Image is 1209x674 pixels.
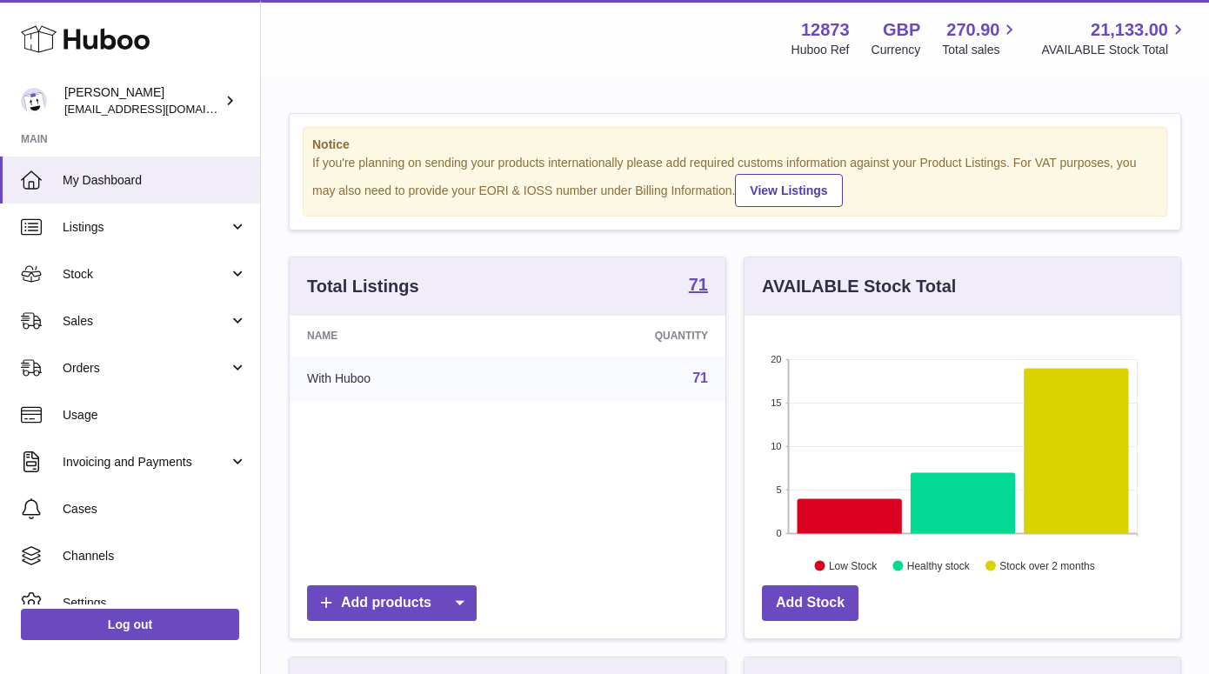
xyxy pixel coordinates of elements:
a: Add products [307,585,477,621]
span: 270.90 [946,18,999,42]
span: My Dashboard [63,172,247,189]
th: Quantity [519,316,725,356]
strong: GBP [883,18,920,42]
span: AVAILABLE Stock Total [1041,42,1188,58]
span: Orders [63,360,229,377]
a: View Listings [735,174,842,207]
span: Settings [63,595,247,611]
strong: Notice [312,137,1158,153]
span: Cases [63,501,247,517]
div: [PERSON_NAME] [64,84,221,117]
span: Sales [63,313,229,330]
text: 5 [776,484,781,495]
strong: 71 [689,276,708,293]
a: Add Stock [762,585,858,621]
span: Stock [63,266,229,283]
span: Listings [63,219,229,236]
div: If you're planning on sending your products internationally please add required customs informati... [312,155,1158,207]
span: Channels [63,548,247,564]
text: Stock over 2 months [999,559,1094,571]
h3: Total Listings [307,275,419,298]
text: 20 [771,354,781,364]
text: 15 [771,397,781,408]
text: 10 [771,441,781,451]
a: 71 [689,276,708,297]
img: tikhon.oleinikov@sleepandglow.com [21,88,47,114]
h3: AVAILABLE Stock Total [762,275,956,298]
a: 71 [692,370,708,385]
span: [EMAIL_ADDRESS][DOMAIN_NAME] [64,102,256,116]
span: Total sales [942,42,1019,58]
td: With Huboo [290,356,519,401]
a: Log out [21,609,239,640]
strong: 12873 [801,18,850,42]
text: Healthy stock [907,559,971,571]
a: 270.90 Total sales [942,18,1019,58]
span: Invoicing and Payments [63,454,229,470]
a: 21,133.00 AVAILABLE Stock Total [1041,18,1188,58]
text: 0 [776,528,781,538]
th: Name [290,316,519,356]
div: Currency [872,42,921,58]
span: 21,133.00 [1091,18,1168,42]
span: Usage [63,407,247,424]
text: Low Stock [829,559,878,571]
div: Huboo Ref [792,42,850,58]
